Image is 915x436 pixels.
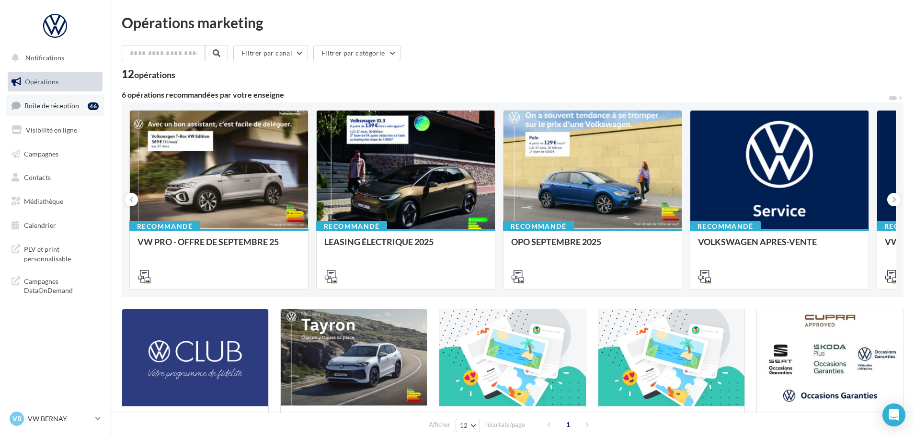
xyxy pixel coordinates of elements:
button: Filtrer par catégorie [313,45,400,61]
p: VW BERNAY [28,414,91,424]
span: Campagnes DataOnDemand [24,275,99,295]
span: Boîte de réception [24,101,79,110]
span: 12 [460,422,468,429]
div: opérations [134,70,175,79]
span: Afficher [429,420,450,429]
span: Contacts [24,173,51,181]
a: VB VW BERNAY [8,410,103,428]
span: Opérations [25,78,58,86]
a: Opérations [6,72,104,92]
span: 1 [560,417,576,432]
div: VW PRO - OFFRE DE SEPTEMBRE 25 [137,237,300,256]
div: Open Intercom Messenger [882,403,905,426]
span: Campagnes [24,149,58,157]
div: Recommandé [129,221,200,232]
button: Notifications [6,48,101,68]
div: 6 opérations recommandées par votre enseigne [122,91,888,99]
div: Opérations marketing [122,15,904,30]
div: Recommandé [503,221,574,232]
button: Filtrer par canal [233,45,308,61]
div: VOLKSWAGEN APRES-VENTE [698,237,861,256]
span: Visibilité en ligne [26,126,77,134]
div: LEASING ÉLECTRIQUE 2025 [324,237,487,256]
span: PLV et print personnalisable [24,243,99,263]
div: 12 [122,69,175,79]
a: PLV et print personnalisable [6,239,104,267]
span: Calendrier [24,221,56,229]
a: Médiathèque [6,191,104,212]
span: résultats/page [485,420,525,429]
span: Médiathèque [24,197,63,205]
a: Calendrier [6,215,104,235]
a: Campagnes [6,144,104,164]
button: 12 [456,419,480,432]
div: 46 [88,102,99,110]
a: Contacts [6,168,104,188]
a: Campagnes DataOnDemand [6,271,104,299]
a: Boîte de réception46 [6,95,104,116]
span: Notifications [25,54,64,62]
div: Recommandé [316,221,387,232]
div: OPO SEPTEMBRE 2025 [511,237,674,256]
a: Visibilité en ligne [6,120,104,140]
span: VB [12,414,22,424]
div: Recommandé [690,221,761,232]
